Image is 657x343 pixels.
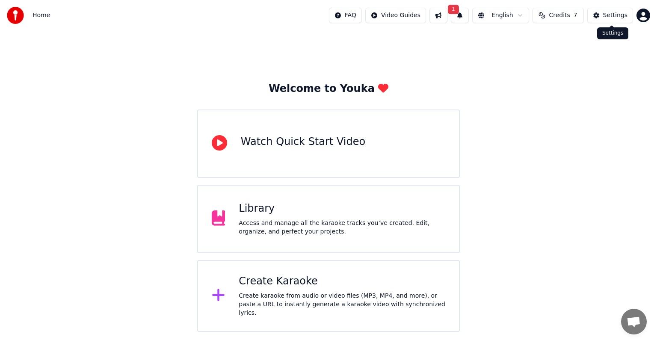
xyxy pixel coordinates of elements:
[365,8,426,23] button: Video Guides
[33,11,50,20] span: Home
[451,8,469,23] button: 1
[269,82,388,96] div: Welcome to Youka
[329,8,362,23] button: FAQ
[587,8,633,23] button: Settings
[574,11,577,20] span: 7
[533,8,584,23] button: Credits7
[241,135,365,149] div: Watch Quick Start Video
[621,309,647,334] div: Open chat
[597,27,628,39] div: Settings
[7,7,24,24] img: youka
[603,11,627,20] div: Settings
[33,11,50,20] nav: breadcrumb
[239,275,445,288] div: Create Karaoke
[239,202,445,216] div: Library
[448,5,459,14] span: 1
[549,11,570,20] span: Credits
[239,219,445,236] div: Access and manage all the karaoke tracks you’ve created. Edit, organize, and perfect your projects.
[239,292,445,317] div: Create karaoke from audio or video files (MP3, MP4, and more), or paste a URL to instantly genera...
